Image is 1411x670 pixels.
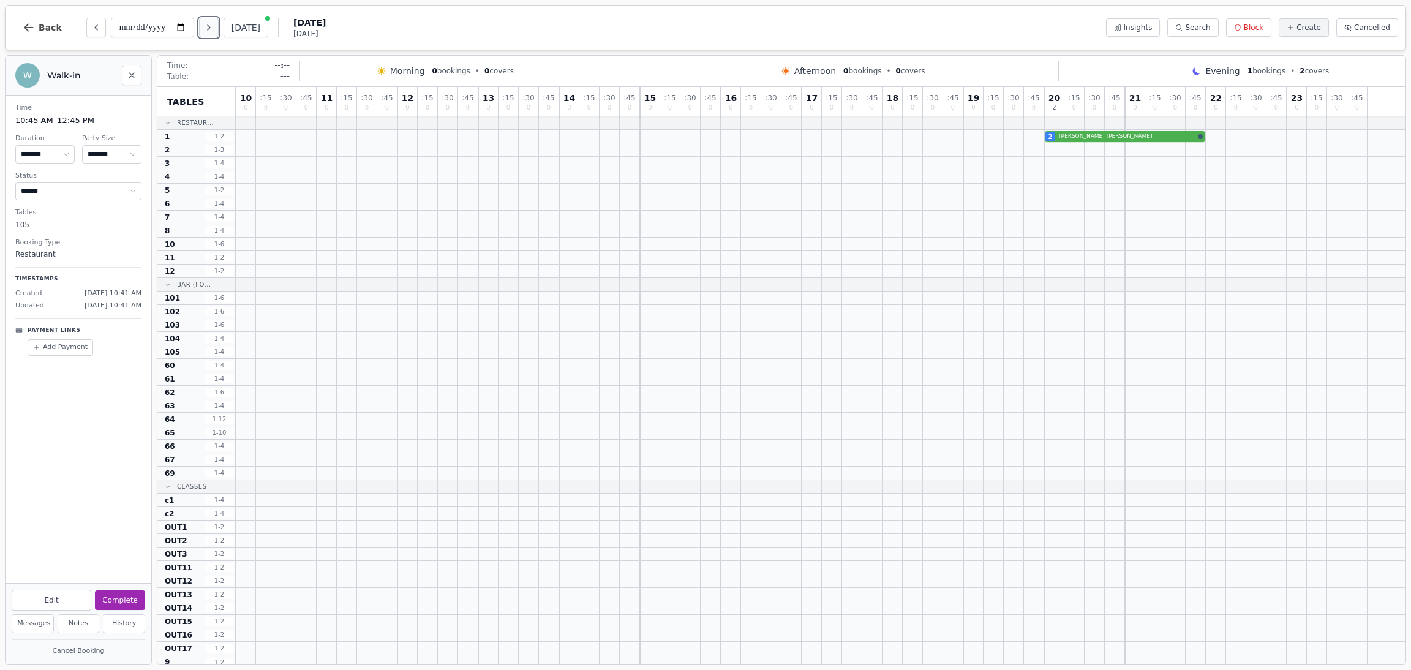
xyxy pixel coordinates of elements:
span: 0 [789,105,793,111]
span: 22 [1210,94,1222,102]
button: Add Payment [28,339,93,356]
span: 19 [968,94,979,102]
span: Evening [1205,65,1240,77]
dt: Booking Type [15,238,141,248]
dd: Restaurant [15,249,141,260]
button: [DATE] [224,18,268,37]
span: 0 [951,105,955,111]
span: : 15 [745,94,756,102]
span: 6 [165,199,170,209]
span: 1 - 6 [205,320,234,329]
span: 2 [1048,132,1053,141]
span: 1 - 2 [205,536,234,545]
span: 104 [165,334,180,344]
span: c1 [165,495,174,505]
span: : 15 [583,94,595,102]
span: • [887,66,891,76]
span: : 30 [765,94,777,102]
button: Back [13,13,72,42]
span: : 15 [1311,94,1322,102]
span: 1 - 4 [205,347,234,356]
span: 0 [1355,105,1359,111]
span: 62 [165,388,175,397]
span: 1 - 6 [205,239,234,249]
span: 1 - 12 [205,415,234,424]
span: Block [1244,23,1263,32]
span: 0 [446,105,450,111]
button: Cancel Booking [12,644,145,659]
button: Create [1279,18,1329,37]
span: Time: [167,61,187,70]
span: : 30 [522,94,534,102]
span: 0 [648,105,652,111]
span: : 30 [927,94,938,102]
span: 0 [1012,105,1015,111]
span: 0 [890,105,894,111]
span: bookings [1247,66,1285,76]
span: : 30 [603,94,615,102]
span: OUT12 [165,576,192,586]
span: 0 [1335,105,1339,111]
span: 0 [870,105,874,111]
span: [DATE] [293,17,326,29]
span: 0 [385,105,389,111]
span: 1 - 2 [205,186,234,195]
span: [PERSON_NAME] [PERSON_NAME] [1059,132,1195,141]
span: 0 [971,105,975,111]
span: 17 [806,94,818,102]
span: OUT3 [165,549,187,559]
span: --:-- [274,61,290,70]
span: 0 [1254,105,1258,111]
span: OUT11 [165,563,192,573]
span: 1 - 4 [205,469,234,478]
span: 1 - 6 [205,307,234,316]
span: 4 [165,172,170,182]
span: 0 [547,105,551,111]
span: 20 [1048,94,1060,102]
span: : 45 [1351,94,1363,102]
span: 0 [668,105,672,111]
p: Timestamps [15,275,141,284]
span: 9 [165,657,170,667]
span: 64 [165,415,175,424]
span: OUT14 [165,603,192,613]
span: Back [39,23,62,32]
span: 10 [165,239,175,249]
span: 10 [240,94,252,102]
span: 61 [165,374,175,384]
span: 1 - 2 [205,522,234,532]
span: 0 [484,67,489,75]
span: Created [15,288,42,299]
span: • [475,66,480,76]
span: 2 [1300,67,1304,75]
span: : 45 [381,94,393,102]
span: : 15 [341,94,352,102]
span: 1 [165,132,170,141]
span: : 30 [280,94,292,102]
span: OUT2 [165,536,187,546]
span: Table: [167,72,189,81]
span: : 45 [1189,94,1201,102]
span: 1 - 6 [205,293,234,303]
button: Messages [12,614,54,633]
span: 1 - 2 [205,617,234,626]
span: : 15 [826,94,837,102]
span: 1 - 4 [205,455,234,464]
span: 0 [729,105,732,111]
span: : 45 [947,94,958,102]
span: 0 [843,67,848,75]
span: [DATE] 10:41 AM [85,301,141,311]
span: 0 [405,105,409,111]
span: : 45 [300,94,312,102]
button: Next day [199,18,219,37]
span: 0 [304,105,308,111]
span: 0 [486,105,490,111]
span: 0 [325,105,328,111]
span: Cancelled [1354,23,1390,32]
span: : 30 [1250,94,1262,102]
span: 1 - 4 [205,334,234,343]
button: Search [1167,18,1218,37]
span: : 30 [846,94,857,102]
span: Classes [177,482,207,491]
span: 0 [365,105,369,111]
